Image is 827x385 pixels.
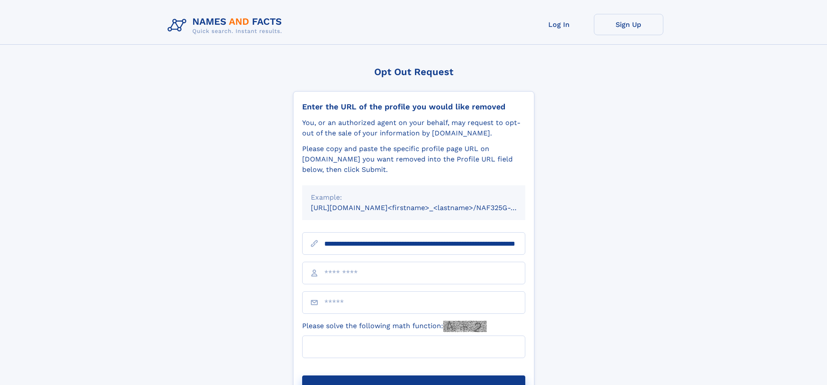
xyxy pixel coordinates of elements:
[311,192,517,203] div: Example:
[164,14,289,37] img: Logo Names and Facts
[594,14,663,35] a: Sign Up
[293,66,534,77] div: Opt Out Request
[302,144,525,175] div: Please copy and paste the specific profile page URL on [DOMAIN_NAME] you want removed into the Pr...
[302,321,487,332] label: Please solve the following math function:
[302,118,525,138] div: You, or an authorized agent on your behalf, may request to opt-out of the sale of your informatio...
[311,204,542,212] small: [URL][DOMAIN_NAME]<firstname>_<lastname>/NAF325G-xxxxxxxx
[524,14,594,35] a: Log In
[302,102,525,112] div: Enter the URL of the profile you would like removed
